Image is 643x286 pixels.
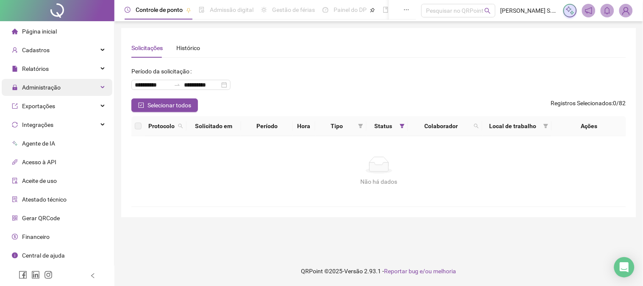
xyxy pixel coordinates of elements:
span: api [12,159,18,165]
span: instagram [44,271,53,279]
span: Tipo [319,121,355,131]
span: Integrações [22,121,53,128]
span: lock [12,84,18,90]
span: [PERSON_NAME] S.A. GASTRONOMIA [501,6,558,15]
span: Painel do DP [334,6,367,13]
span: bell [604,7,611,14]
span: Colaborador [412,121,471,131]
span: ellipsis [404,7,409,13]
span: Controle de ponto [136,6,183,13]
span: linkedin [31,271,40,279]
span: audit [12,178,18,184]
span: Agente de IA [22,140,55,147]
span: user-add [12,47,18,53]
div: Ações [555,121,623,131]
span: Página inicial [22,28,57,35]
span: Acesso à API [22,159,56,165]
span: Admissão digital [210,6,253,13]
span: pushpin [370,8,375,13]
span: file-done [199,7,205,13]
span: Selecionar todos [148,101,191,110]
span: dollar [12,234,18,240]
img: 24645 [620,4,632,17]
span: dashboard [323,7,328,13]
span: filter [356,120,365,132]
div: Não há dados [142,177,616,186]
div: Solicitações [131,43,163,53]
span: to [174,81,181,88]
span: Exportações [22,103,55,109]
span: Status [370,121,396,131]
span: book [383,7,389,13]
span: Financeiro [22,233,50,240]
span: search [474,123,479,129]
span: file [12,66,18,72]
span: Versão [344,268,363,275]
span: left [90,273,96,279]
img: sparkle-icon.fc2bf0ac1784a2077858766a79e2daf3.svg [565,6,575,15]
div: Open Intercom Messenger [614,257,635,278]
span: check-square [138,102,144,108]
span: facebook [19,271,27,279]
span: search [178,123,183,129]
span: filter [398,120,406,132]
span: pushpin [186,8,191,13]
th: Período [241,116,293,136]
span: filter [543,123,548,129]
span: Registros Selecionados [551,100,612,107]
span: Gestão de férias [272,6,315,13]
span: Aceite de uso [22,177,57,184]
span: Atestado técnico [22,196,67,203]
span: home [12,28,18,34]
span: Cadastros [22,47,50,53]
span: Reportar bug e/ou melhoria [384,268,457,275]
span: filter [358,123,363,129]
span: search [472,120,481,132]
span: search [176,120,185,132]
span: search [484,8,491,14]
th: Solicitado em [186,116,241,136]
span: Administração [22,84,61,91]
span: notification [585,7,593,14]
span: sun [261,7,267,13]
span: filter [400,123,405,129]
label: Período da solicitação [131,64,195,78]
span: Central de ajuda [22,252,65,259]
span: Gerar QRCode [22,215,60,222]
button: Selecionar todos [131,98,198,112]
span: qrcode [12,215,18,221]
footer: QRPoint © 2025 - 2.93.1 - [114,256,643,286]
div: Histórico [176,43,200,53]
span: swap-right [174,81,181,88]
span: sync [12,122,18,128]
span: info-circle [12,252,18,258]
span: : 0 / 82 [551,98,626,112]
span: Local de trabalho [486,121,540,131]
th: Hora [293,116,315,136]
span: clock-circle [125,7,131,13]
span: solution [12,196,18,202]
span: filter [542,120,550,132]
span: export [12,103,18,109]
span: Relatórios [22,65,49,72]
span: Protocolo [148,121,175,131]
